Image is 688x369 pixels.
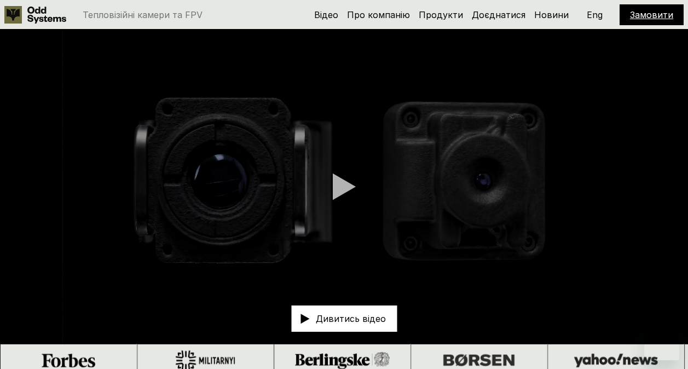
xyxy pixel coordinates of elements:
a: Замовити [630,9,673,20]
a: Новини [534,9,569,20]
p: Eng [587,10,603,19]
p: Дивитись відео [316,314,386,323]
a: Про компанію [347,9,410,20]
a: Доєднатися [472,9,525,20]
p: Тепловізійні камери та FPV [83,10,203,19]
iframe: Кнопка для запуску вікна повідомлень [644,325,679,360]
a: Продукти [419,9,463,20]
a: Відео [314,9,338,20]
